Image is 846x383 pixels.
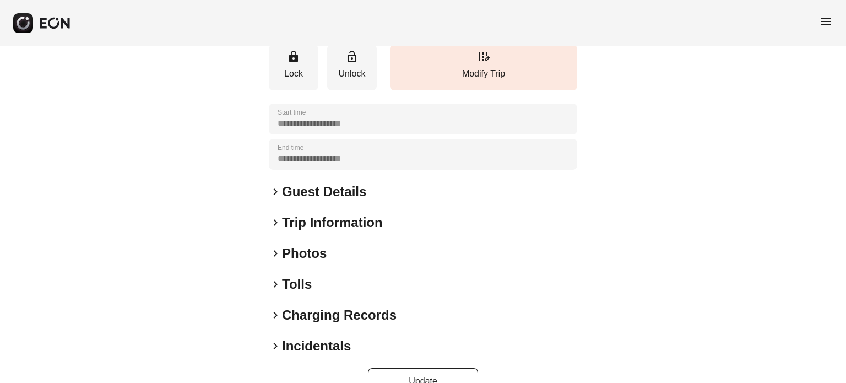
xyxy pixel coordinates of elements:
button: Modify Trip [390,45,577,90]
h2: Photos [282,245,327,262]
h2: Guest Details [282,183,366,201]
p: Unlock [333,67,371,80]
span: keyboard_arrow_right [269,216,282,229]
h2: Charging Records [282,306,397,324]
button: Lock [269,45,318,90]
h2: Incidentals [282,337,351,355]
h2: Trip Information [282,214,383,231]
span: lock [287,50,300,63]
span: keyboard_arrow_right [269,339,282,353]
span: edit_road [477,50,490,63]
span: keyboard_arrow_right [269,309,282,322]
span: keyboard_arrow_right [269,185,282,198]
h2: Tolls [282,276,312,293]
span: menu [820,15,833,28]
span: keyboard_arrow_right [269,278,282,291]
p: Lock [274,67,313,80]
p: Modify Trip [395,67,572,80]
button: Unlock [327,45,377,90]
span: keyboard_arrow_right [269,247,282,260]
span: lock_open [345,50,359,63]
